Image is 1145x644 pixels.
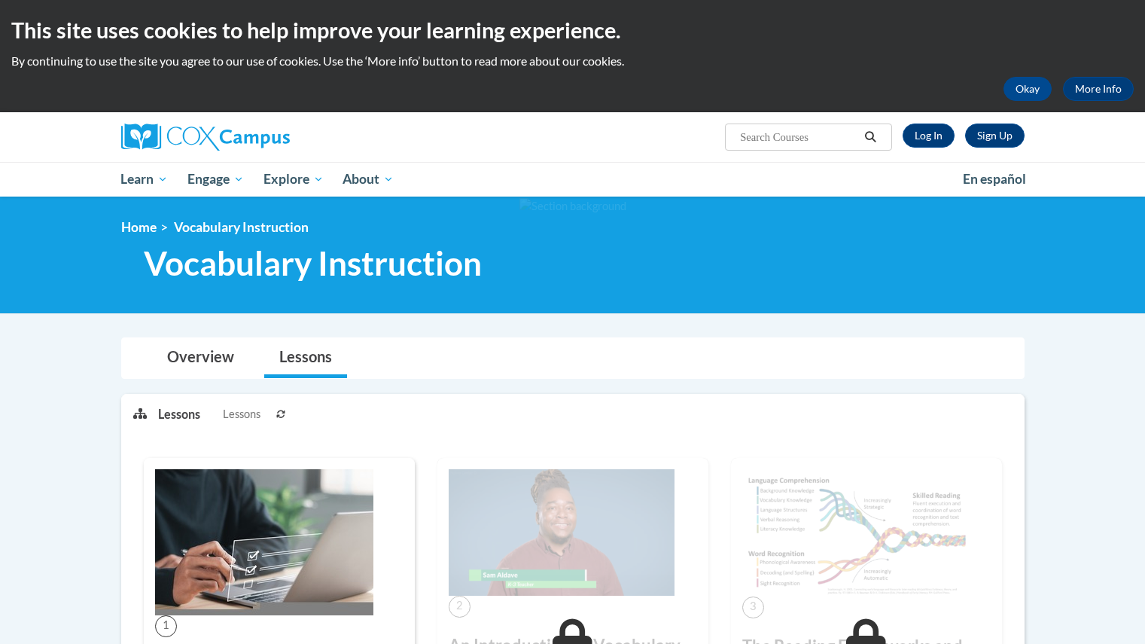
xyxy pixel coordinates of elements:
[1063,77,1134,101] a: More Info
[152,338,249,378] a: Overview
[264,338,347,378] a: Lessons
[449,469,675,596] img: Course Image
[223,406,260,423] span: Lessons
[449,596,470,618] span: 2
[99,162,1047,197] div: Main menu
[11,15,1134,45] h2: This site uses cookies to help improve your learning experience.
[859,128,882,146] button: Search
[254,162,333,197] a: Explore
[863,132,877,143] i: 
[343,170,394,188] span: About
[178,162,254,197] a: Engage
[953,163,1036,195] a: En español
[121,219,157,235] a: Home
[121,124,290,151] img: Cox Campus
[738,128,859,146] input: Search Courses
[742,469,968,597] img: Course Image
[11,53,1134,69] p: By continuing to use the site you agree to our use of cookies. Use the ‘More info’ button to read...
[174,219,309,235] span: Vocabulary Instruction
[155,469,373,615] img: Course Image
[519,198,626,215] img: Section background
[1003,77,1052,101] button: Okay
[965,124,1025,148] a: Register
[963,171,1026,187] span: En español
[121,124,407,151] a: Cox Campus
[903,124,955,148] a: Log In
[111,162,178,197] a: Learn
[155,615,177,637] span: 1
[742,597,764,618] span: 3
[120,170,168,188] span: Learn
[144,243,482,283] span: Vocabulary Instruction
[158,406,200,423] p: Lessons
[187,170,244,188] span: Engage
[333,162,403,197] a: About
[263,170,324,188] span: Explore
